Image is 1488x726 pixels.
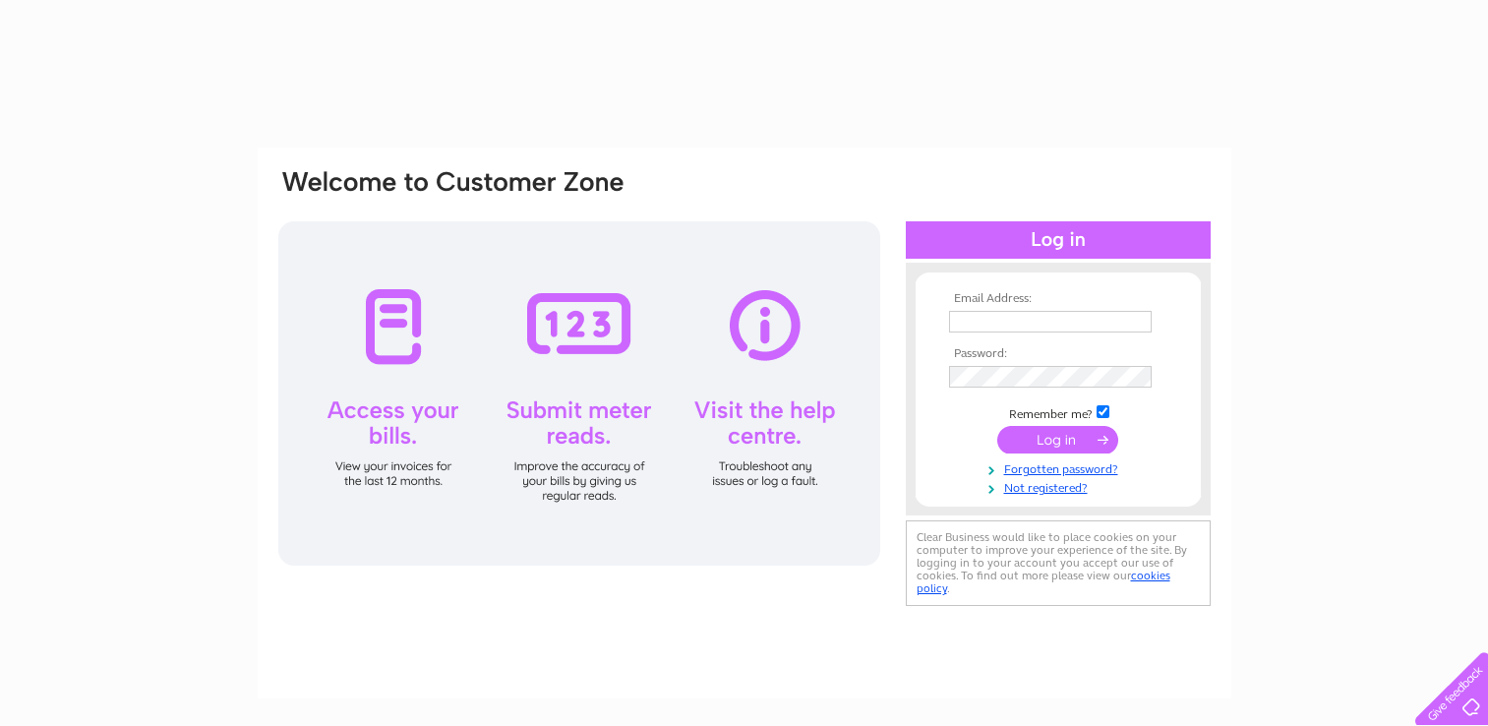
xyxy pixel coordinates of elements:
input: Submit [997,426,1118,454]
td: Remember me? [944,402,1172,422]
th: Password: [944,347,1172,361]
a: Forgotten password? [949,458,1172,477]
div: Clear Business would like to place cookies on your computer to improve your experience of the sit... [906,520,1211,606]
th: Email Address: [944,292,1172,306]
a: cookies policy [917,569,1170,595]
a: Not registered? [949,477,1172,496]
